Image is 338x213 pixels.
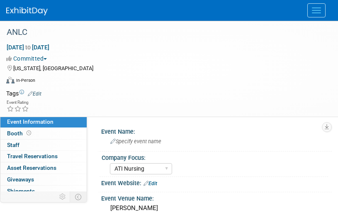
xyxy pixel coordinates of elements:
[6,7,48,15] img: ExhibitDay
[28,91,41,97] a: Edit
[56,191,70,202] td: Personalize Event Tab Strip
[70,191,87,202] td: Toggle Event Tabs
[7,153,58,159] span: Travel Reservations
[143,181,157,186] a: Edit
[101,192,332,203] div: Event Venue Name:
[16,77,35,83] div: In-Person
[24,44,32,51] span: to
[6,54,50,63] button: Committed
[0,128,87,139] a: Booth
[101,125,332,136] div: Event Name:
[0,174,87,185] a: Giveaways
[7,188,35,194] span: Shipments
[102,152,328,162] div: Company Focus:
[6,89,41,98] td: Tags
[307,3,326,17] button: Menu
[7,142,19,148] span: Staff
[6,77,15,83] img: Format-Inperson.png
[0,116,87,127] a: Event Information
[7,176,34,183] span: Giveaways
[0,186,87,197] a: Shipments
[7,130,33,137] span: Booth
[13,65,93,71] span: [US_STATE], [GEOGRAPHIC_DATA]
[0,151,87,162] a: Travel Reservations
[0,140,87,151] a: Staff
[7,100,29,105] div: Event Rating
[101,177,332,188] div: Event Website:
[6,44,50,51] span: [DATE] [DATE]
[7,118,53,125] span: Event Information
[0,162,87,174] a: Asset Reservations
[6,76,328,88] div: Event Format
[25,130,33,136] span: Booth not reserved yet
[4,25,321,40] div: ANLC
[7,164,56,171] span: Asset Reservations
[110,138,161,144] span: Specify event name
